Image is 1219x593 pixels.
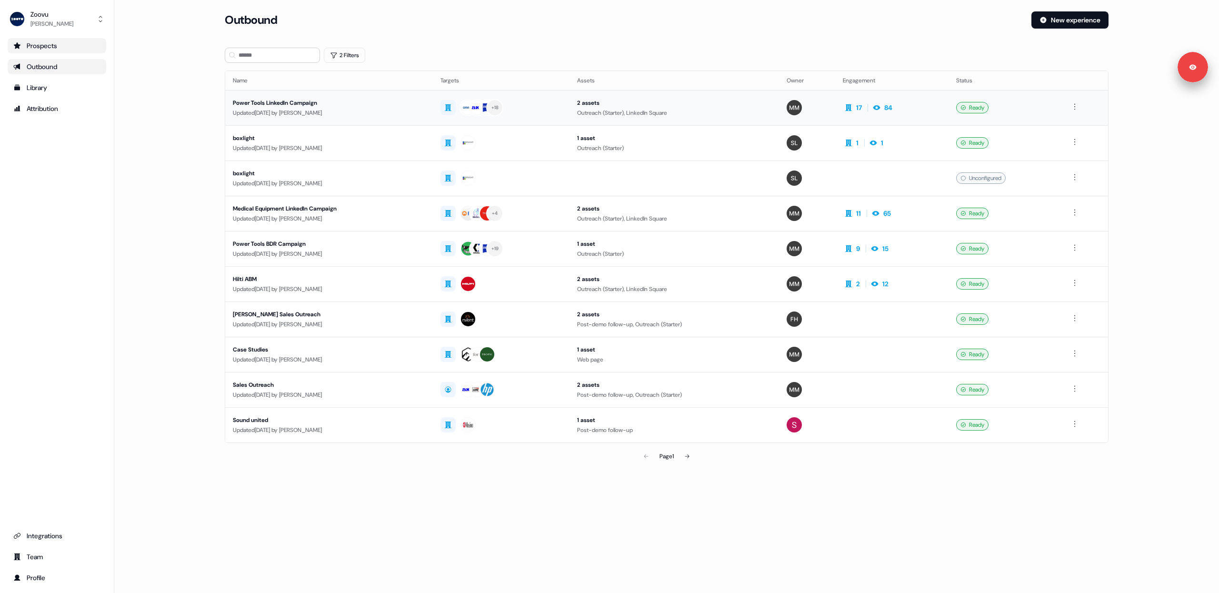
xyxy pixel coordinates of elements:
div: Post-demo follow-up, Outreach (Starter) [577,320,771,329]
h3: Outbound [225,13,277,27]
th: Name [225,71,433,90]
div: Ready [956,349,989,360]
th: Engagement [835,71,948,90]
a: Go to attribution [8,101,106,116]
div: Updated [DATE] by [PERSON_NAME] [233,425,425,435]
div: + 18 [491,103,499,112]
img: Sandy [787,417,802,432]
div: Ready [956,208,989,219]
img: Spencer [787,171,802,186]
div: 2 assets [577,274,771,284]
div: Unconfigured [956,172,1006,184]
div: Ready [956,243,989,254]
div: Outbound [13,62,100,71]
a: Go to outbound experience [8,59,106,74]
div: + 4 [492,209,498,218]
a: Go to team [8,549,106,564]
div: Updated [DATE] by [PERSON_NAME] [233,249,425,259]
div: [PERSON_NAME] [30,19,73,29]
div: 1 asset [577,239,771,249]
div: Updated [DATE] by [PERSON_NAME] [233,320,425,329]
div: 1 [881,138,883,148]
div: Zoovu [30,10,73,19]
div: Outreach (Starter), LinkedIn Square [577,108,771,118]
button: 2 Filters [324,48,365,63]
img: Morgan [787,241,802,256]
div: Post-demo follow-up, Outreach (Starter) [577,390,771,400]
div: boxlight [233,169,425,178]
div: 1 asset [577,133,771,143]
div: 1 asset [577,345,771,354]
div: 12 [882,279,889,289]
div: 65 [883,209,891,218]
img: Freddie [787,312,802,327]
div: Updated [DATE] by [PERSON_NAME] [233,214,425,223]
div: Ready [956,419,989,431]
button: New experience [1031,11,1109,29]
div: boxlight [233,133,425,143]
th: Assets [570,71,779,90]
div: 15 [882,244,889,253]
div: Web page [577,355,771,364]
div: Ready [956,313,989,325]
a: Go to integrations [8,528,106,543]
div: Ready [956,278,989,290]
th: Targets [433,71,569,90]
img: Spencer [787,135,802,151]
div: Power Tools LinkedIn Campaign [233,98,425,108]
div: 2 assets [577,380,771,390]
div: Prospects [13,41,100,50]
div: Attribution [13,104,100,113]
div: Library [13,83,100,92]
div: Sales Outreach [233,380,425,390]
th: Status [949,71,1061,90]
img: Morgan [787,276,802,291]
div: Medical Equipment LinkedIn Campaign [233,204,425,213]
div: Updated [DATE] by [PERSON_NAME] [233,355,425,364]
div: Updated [DATE] by [PERSON_NAME] [233,143,425,153]
div: Sound united [233,415,425,425]
a: Go to templates [8,80,106,95]
img: Morgan [787,347,802,362]
div: 1 [856,138,859,148]
div: Ready [956,137,989,149]
div: 1 asset [577,415,771,425]
div: Post-demo follow-up [577,425,771,435]
div: Integrations [13,531,100,541]
a: Go to prospects [8,38,106,53]
div: Updated [DATE] by [PERSON_NAME] [233,108,425,118]
div: 9 [856,244,860,253]
div: Profile [13,573,100,583]
div: Outreach (Starter) [577,143,771,153]
div: Updated [DATE] by [PERSON_NAME] [233,390,425,400]
div: [PERSON_NAME] Sales Outreach [233,310,425,319]
img: Morgan [787,382,802,397]
div: 84 [884,103,892,112]
div: Ready [956,384,989,395]
div: 2 assets [577,310,771,319]
div: Updated [DATE] by [PERSON_NAME] [233,179,425,188]
div: 2 [856,279,860,289]
div: Page 1 [659,452,674,461]
a: Go to profile [8,570,106,585]
div: 2 assets [577,98,771,108]
div: + 19 [491,244,499,253]
div: Case Studies [233,345,425,354]
img: Morgan [787,100,802,115]
div: Outreach (Starter), LinkedIn Square [577,214,771,223]
div: Hilti ABM [233,274,425,284]
div: Ready [956,102,989,113]
div: Updated [DATE] by [PERSON_NAME] [233,284,425,294]
div: 17 [856,103,862,112]
div: Team [13,552,100,562]
div: Outreach (Starter), LinkedIn Square [577,284,771,294]
div: 2 assets [577,204,771,213]
div: 11 [856,209,861,218]
th: Owner [779,71,836,90]
div: Outreach (Starter) [577,249,771,259]
button: Zoovu[PERSON_NAME] [8,8,106,30]
div: Power Tools BDR Campaign [233,239,425,249]
img: Morgan [787,206,802,221]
